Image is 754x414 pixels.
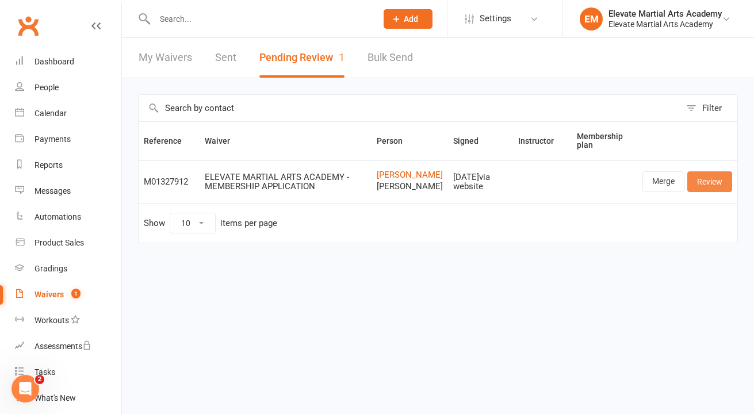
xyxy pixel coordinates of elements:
span: 1 [339,51,345,63]
a: Clubworx [14,11,43,40]
button: Signed [453,134,491,148]
div: ELEVATE MARTIAL ARTS ACADEMY - MEMBERSHIP APPLICATION [205,172,366,191]
a: Gradings [15,256,121,282]
div: Tasks [35,367,55,377]
span: Waiver [205,136,243,145]
div: Elevate Martial Arts Academy [608,9,722,19]
button: Person [377,134,415,148]
span: 2 [35,375,44,384]
span: Reference [144,136,194,145]
div: Show [144,213,277,233]
a: Bulk Send [368,38,413,78]
div: Filter [702,101,722,115]
span: Settings [480,6,511,32]
button: Add [384,9,433,29]
input: Search by contact [139,95,680,121]
div: EM [580,7,603,30]
button: Reference [144,134,194,148]
a: Reports [15,152,121,178]
a: Tasks [15,359,121,385]
span: Person [377,136,415,145]
div: M01327912 [144,177,194,187]
div: Reports [35,160,63,170]
a: Messages [15,178,121,204]
a: What's New [15,385,121,411]
button: Pending Review1 [259,38,345,78]
a: Review [687,171,732,192]
input: Search... [151,11,369,27]
div: Waivers [35,290,64,299]
div: Assessments [35,342,91,351]
div: Workouts [35,316,69,325]
span: 1 [71,289,81,298]
a: [PERSON_NAME] [377,170,443,180]
a: Calendar [15,101,121,126]
a: People [15,75,121,101]
a: Workouts [15,308,121,333]
div: Calendar [35,109,67,118]
div: items per page [220,218,277,228]
iframe: Intercom live chat [12,375,39,402]
div: Elevate Martial Arts Academy [608,19,722,29]
a: Payments [15,126,121,152]
a: Automations [15,204,121,230]
a: Merge [642,171,684,192]
button: Waiver [205,134,243,148]
div: People [35,83,59,92]
span: [PERSON_NAME] [377,182,443,191]
th: Membership plan [572,122,637,160]
span: Instructor [518,136,567,145]
a: My Waivers [139,38,192,78]
div: [DATE] via website [453,172,508,191]
a: Product Sales [15,230,121,256]
a: Dashboard [15,49,121,75]
div: Automations [35,212,81,221]
button: Instructor [518,134,567,148]
a: Sent [215,38,236,78]
div: Product Sales [35,238,84,247]
div: What's New [35,393,76,402]
div: Dashboard [35,57,74,66]
div: Messages [35,186,71,195]
div: Payments [35,135,71,144]
span: Add [404,14,418,24]
a: Waivers 1 [15,282,121,308]
span: Signed [453,136,491,145]
div: Gradings [35,264,67,273]
button: Filter [680,95,737,121]
a: Assessments [15,333,121,359]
